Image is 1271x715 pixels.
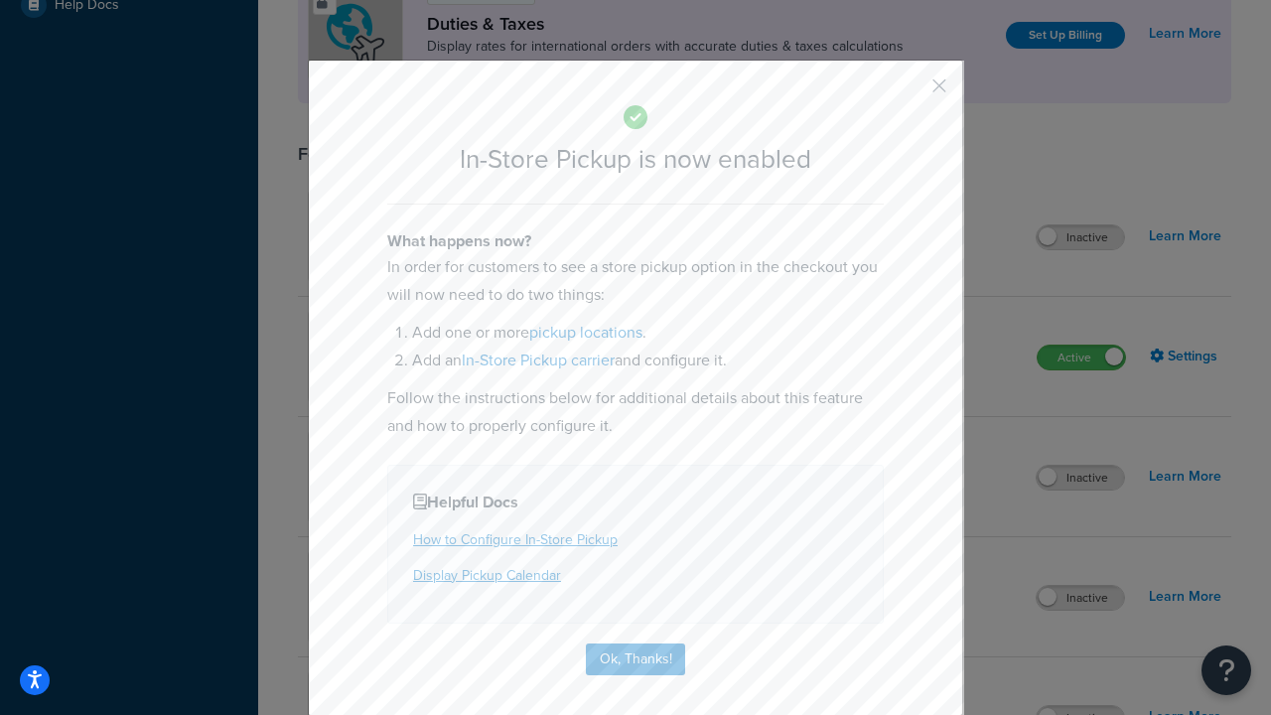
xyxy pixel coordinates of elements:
li: Add an and configure it. [412,347,884,374]
p: In order for customers to see a store pickup option in the checkout you will now need to do two t... [387,253,884,309]
a: In-Store Pickup carrier [462,349,615,371]
a: How to Configure In-Store Pickup [413,529,618,550]
h4: Helpful Docs [413,491,858,514]
h2: In-Store Pickup is now enabled [387,145,884,174]
h4: What happens now? [387,229,884,253]
a: Display Pickup Calendar [413,565,561,586]
button: Ok, Thanks! [586,643,685,675]
a: pickup locations [529,321,642,344]
p: Follow the instructions below for additional details about this feature and how to properly confi... [387,384,884,440]
li: Add one or more . [412,319,884,347]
